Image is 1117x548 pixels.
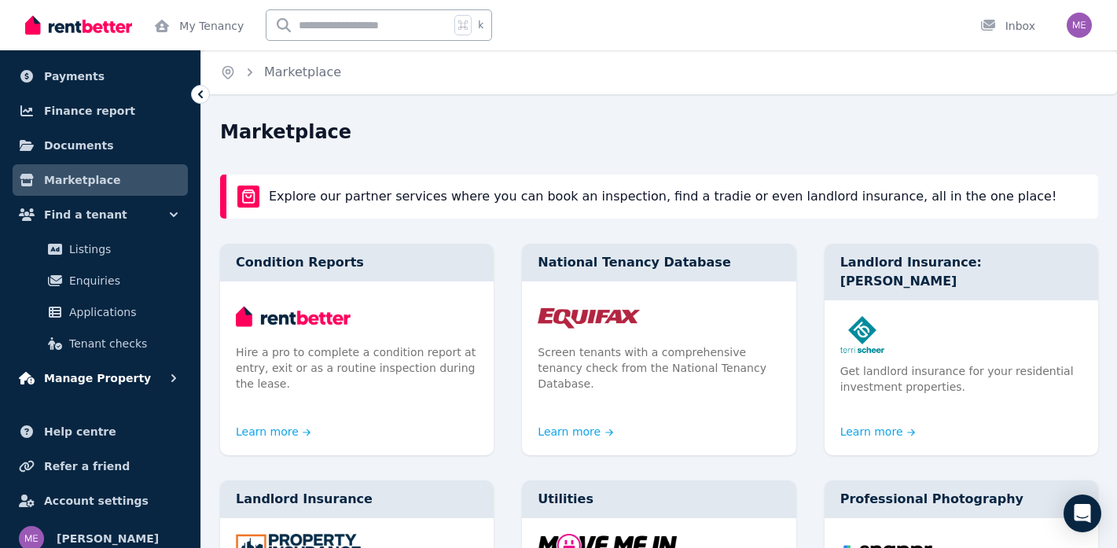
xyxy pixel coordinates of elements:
[840,316,1082,354] img: Landlord Insurance: Terri Scheer
[201,50,360,94] nav: Breadcrumb
[13,416,188,447] a: Help centre
[44,369,151,388] span: Manage Property
[25,13,132,37] img: RentBetter
[236,344,478,392] p: Hire a pro to complete a condition report at entry, exit or as a routine inspection during the le...
[220,120,351,145] h1: Marketplace
[237,186,259,208] img: rentBetter Marketplace
[69,334,175,353] span: Tenant checks
[44,457,130,476] span: Refer a friend
[840,424,916,440] a: Learn more
[840,363,1082,395] p: Get landlord insurance for your residential investment properties.
[13,362,188,394] button: Manage Property
[69,303,175,322] span: Applications
[236,297,478,335] img: Condition Reports
[478,19,483,31] span: k
[44,67,105,86] span: Payments
[522,244,795,281] div: National Tenancy Database
[13,61,188,92] a: Payments
[825,480,1098,518] div: Professional Photography
[220,244,494,281] div: Condition Reports
[220,480,494,518] div: Landlord Insurance
[538,297,780,335] img: National Tenancy Database
[69,271,175,290] span: Enquiries
[13,164,188,196] a: Marketplace
[13,95,188,127] a: Finance report
[19,234,182,265] a: Listings
[13,199,188,230] button: Find a tenant
[538,344,780,392] p: Screen tenants with a comprehensive tenancy check from the National Tenancy Database.
[13,485,188,517] a: Account settings
[1064,495,1101,532] div: Open Intercom Messenger
[825,244,1098,300] div: Landlord Insurance: [PERSON_NAME]
[13,130,188,161] a: Documents
[1067,13,1092,38] img: MARÍA TOYOS GOMEZ
[19,265,182,296] a: Enquiries
[19,296,182,328] a: Applications
[44,205,127,224] span: Find a tenant
[19,328,182,359] a: Tenant checks
[980,18,1035,34] div: Inbox
[44,136,114,155] span: Documents
[522,480,795,518] div: Utilities
[44,101,135,120] span: Finance report
[538,424,613,440] a: Learn more
[13,451,188,482] a: Refer a friend
[264,64,341,79] a: Marketplace
[69,240,175,259] span: Listings
[44,491,149,510] span: Account settings
[269,187,1056,206] p: Explore our partner services where you can book an inspection, find a tradie or even landlord ins...
[44,422,116,441] span: Help centre
[57,529,159,548] span: [PERSON_NAME]
[44,171,120,189] span: Marketplace
[236,424,311,440] a: Learn more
